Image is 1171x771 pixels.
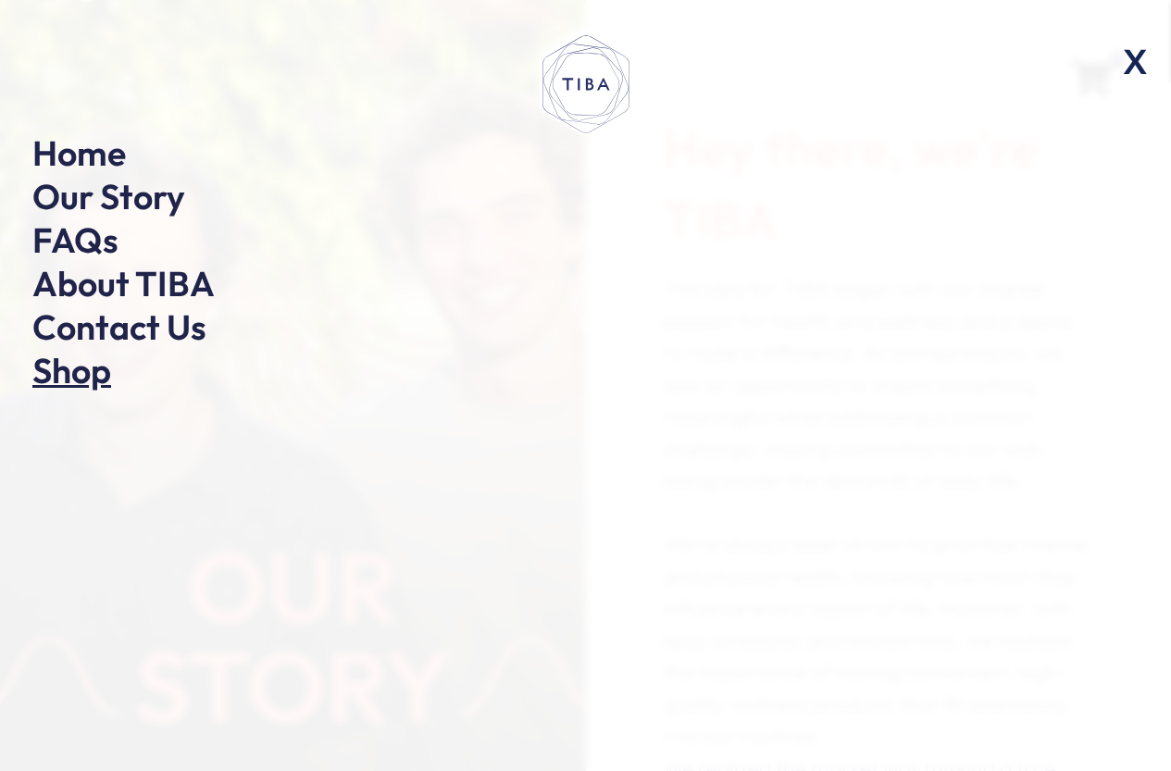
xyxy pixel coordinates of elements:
[32,261,215,305] a: About TIBA
[32,131,126,175] a: Home
[32,174,185,218] a: Our Story
[1112,32,1160,91] span: X
[32,348,111,392] a: Shop
[32,305,206,349] a: Contact Us
[32,218,118,262] a: FAQs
